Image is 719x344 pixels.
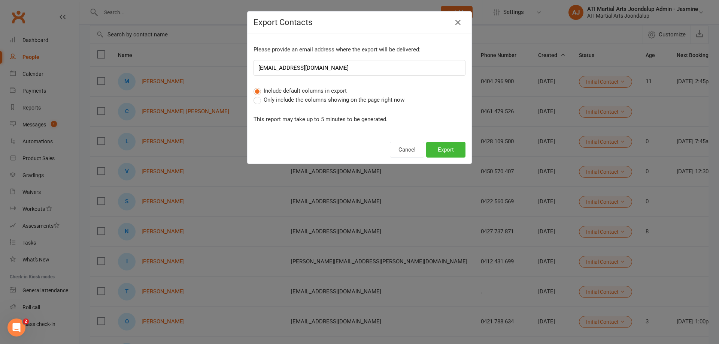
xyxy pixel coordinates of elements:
button: Export [426,142,465,158]
span: Only include the columns showing on the page right now [264,95,404,103]
p: Please provide an email address where the export will be delivered: [254,45,465,54]
iframe: Intercom live chat [7,318,25,336]
span: 2 [23,318,29,324]
h4: Export Contacts [254,18,465,27]
button: Cancel [390,142,424,158]
span: Include default columns in export [264,86,347,94]
p: This report may take up to 5 minutes to be generated. [254,115,465,124]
